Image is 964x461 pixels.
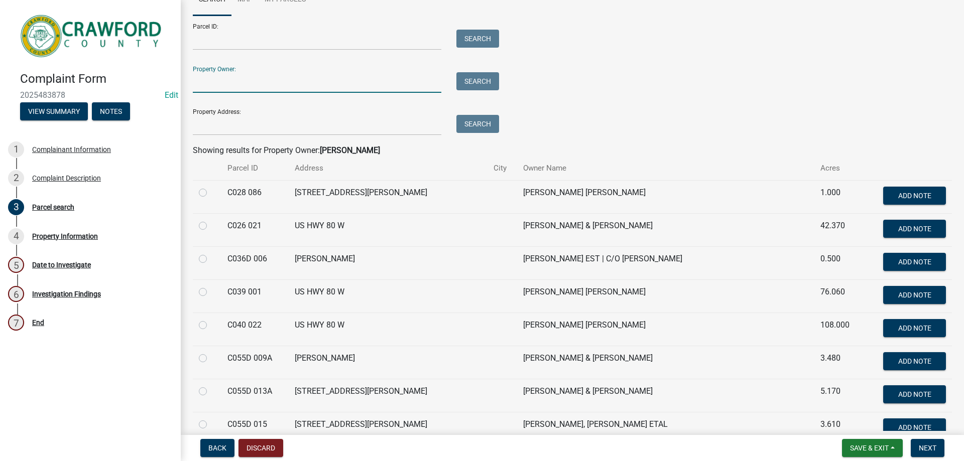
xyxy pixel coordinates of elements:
[883,286,946,304] button: Add Note
[20,72,173,86] h4: Complaint Form
[208,444,226,452] span: Back
[517,180,814,213] td: [PERSON_NAME] [PERSON_NAME]
[8,286,24,302] div: 6
[898,257,931,265] span: Add Note
[20,90,161,100] span: 2025483878
[221,379,289,412] td: C055D 013A
[517,157,814,180] th: Owner Name
[92,102,130,120] button: Notes
[32,204,74,211] div: Parcel search
[883,418,946,436] button: Add Note
[883,385,946,403] button: Add Note
[289,412,488,445] td: [STREET_ADDRESS][PERSON_NAME]
[883,319,946,337] button: Add Note
[165,90,178,100] a: Edit
[850,444,889,452] span: Save & Exit
[289,346,488,379] td: [PERSON_NAME]
[8,257,24,273] div: 5
[20,102,88,120] button: View Summary
[8,228,24,244] div: 4
[517,246,814,279] td: [PERSON_NAME] EST | C/O [PERSON_NAME]
[517,213,814,246] td: [PERSON_NAME] & [PERSON_NAME]
[814,379,863,412] td: 5.170
[814,157,863,180] th: Acres
[92,108,130,116] wm-modal-confirm: Notes
[814,213,863,246] td: 42.370
[200,439,234,457] button: Back
[898,423,931,431] span: Add Note
[289,246,488,279] td: [PERSON_NAME]
[883,352,946,370] button: Add Note
[883,253,946,271] button: Add Note
[8,141,24,158] div: 1
[883,187,946,205] button: Add Note
[289,157,488,180] th: Address
[814,246,863,279] td: 0.500
[221,412,289,445] td: C055D 015
[456,30,499,48] button: Search
[289,213,488,246] td: US HWY 80 W
[517,379,814,412] td: [PERSON_NAME] & [PERSON_NAME]
[8,199,24,215] div: 3
[898,290,931,298] span: Add Note
[814,412,863,445] td: 3.610
[898,224,931,232] span: Add Note
[32,233,98,240] div: Property Information
[221,180,289,213] td: C028 086
[517,313,814,346] td: [PERSON_NAME] [PERSON_NAME]
[32,175,101,182] div: Complaint Description
[289,279,488,313] td: US HWY 80 W
[221,346,289,379] td: C055D 009A
[165,90,178,100] wm-modal-confirm: Edit Application Number
[842,439,903,457] button: Save & Exit
[898,390,931,398] span: Add Note
[456,72,499,90] button: Search
[221,157,289,180] th: Parcel ID
[20,108,88,116] wm-modal-confirm: Summary
[814,279,863,313] td: 76.060
[32,319,44,326] div: End
[517,346,814,379] td: [PERSON_NAME] & [PERSON_NAME]
[32,290,101,297] div: Investigation Findings
[898,324,931,332] span: Add Note
[289,180,488,213] td: [STREET_ADDRESS][PERSON_NAME]
[193,144,952,157] div: Showing results for Property Owner:
[32,146,111,153] div: Complainant Information
[221,313,289,346] td: C040 022
[898,357,931,365] span: Add Note
[883,220,946,238] button: Add Note
[289,379,488,412] td: [STREET_ADDRESS][PERSON_NAME]
[32,261,91,268] div: Date to Investigate
[814,313,863,346] td: 108.000
[517,412,814,445] td: [PERSON_NAME], [PERSON_NAME] ETAL
[221,246,289,279] td: C036D 006
[911,439,944,457] button: Next
[238,439,283,457] button: Discard
[814,346,863,379] td: 3.480
[488,157,517,180] th: City
[898,191,931,199] span: Add Note
[517,279,814,313] td: [PERSON_NAME] [PERSON_NAME]
[456,115,499,133] button: Search
[221,213,289,246] td: C026 021
[919,444,936,452] span: Next
[8,170,24,186] div: 2
[8,315,24,331] div: 7
[814,180,863,213] td: 1.000
[289,313,488,346] td: US HWY 80 W
[320,145,380,155] strong: [PERSON_NAME]
[221,279,289,313] td: C039 001
[20,11,165,61] img: Crawford County, Georgia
